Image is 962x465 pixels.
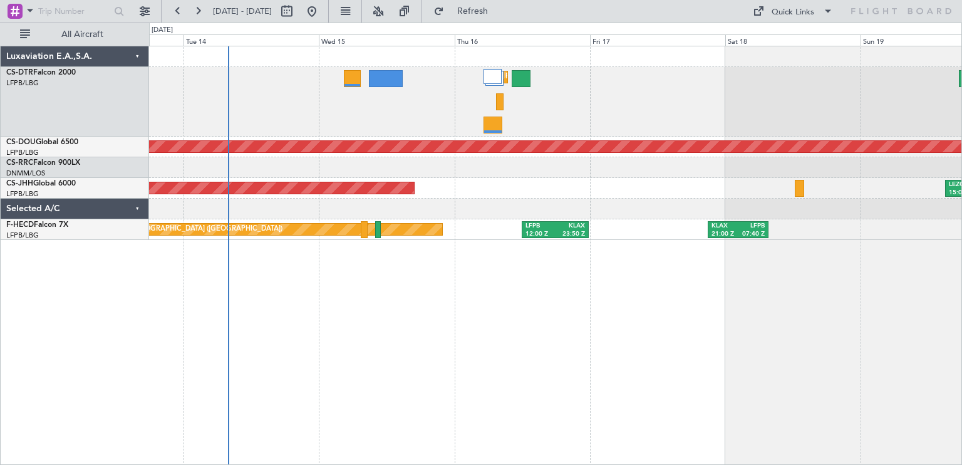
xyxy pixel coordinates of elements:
[6,180,76,187] a: CS-JHHGlobal 6000
[6,221,34,229] span: F-HECD
[6,138,36,146] span: CS-DOU
[590,34,725,46] div: Fri 17
[213,6,272,17] span: [DATE] - [DATE]
[555,222,585,231] div: KLAX
[6,138,78,146] a: CS-DOUGlobal 6500
[6,159,80,167] a: CS-RRCFalcon 900LX
[747,1,839,21] button: Quick Links
[6,148,39,157] a: LFPB/LBG
[6,231,39,240] a: LFPB/LBG
[711,230,738,239] div: 21:00 Z
[152,25,173,36] div: [DATE]
[6,78,39,88] a: LFPB/LBG
[319,34,454,46] div: Wed 15
[6,69,33,76] span: CS-DTR
[184,34,319,46] div: Tue 14
[33,30,132,39] span: All Aircraft
[38,2,110,21] input: Trip Number
[6,159,33,167] span: CS-RRC
[725,34,861,46] div: Sat 18
[772,6,814,19] div: Quick Links
[505,68,569,86] div: Planned Maint Sofia
[525,230,556,239] div: 12:00 Z
[6,180,33,187] span: CS-JHH
[738,222,764,231] div: LFPB
[6,69,76,76] a: CS-DTRFalcon 2000
[455,34,590,46] div: Thu 16
[447,7,499,16] span: Refresh
[525,222,556,231] div: LFPB
[6,221,68,229] a: F-HECDFalcon 7X
[738,230,764,239] div: 07:40 Z
[555,230,585,239] div: 23:50 Z
[6,169,45,178] a: DNMM/LOS
[6,189,39,199] a: LFPB/LBG
[85,220,282,239] div: Planned Maint [GEOGRAPHIC_DATA] ([GEOGRAPHIC_DATA])
[711,222,738,231] div: KLAX
[14,24,136,44] button: All Aircraft
[428,1,503,21] button: Refresh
